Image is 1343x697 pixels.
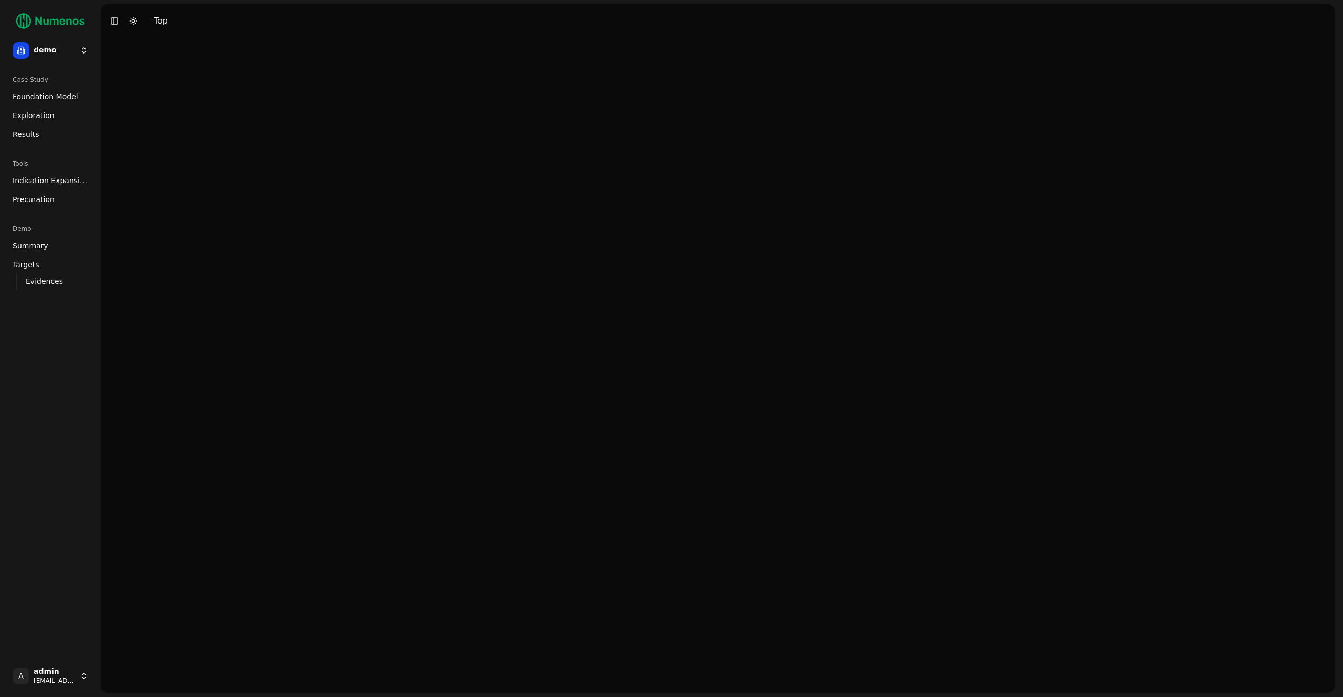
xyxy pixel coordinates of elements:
[8,172,92,189] a: Indication Expansion
[154,15,168,27] div: Top
[8,191,92,208] a: Precuration
[8,237,92,254] a: Summary
[34,667,76,677] span: admin
[8,71,92,88] div: Case Study
[8,107,92,124] a: Exploration
[8,220,92,237] div: Demo
[13,194,55,205] span: Precuration
[13,129,39,140] span: Results
[8,126,92,143] a: Results
[8,663,92,689] button: Aadmin[EMAIL_ADDRESS]
[13,110,55,121] span: Exploration
[34,677,76,685] span: [EMAIL_ADDRESS]
[34,46,76,55] span: demo
[13,668,29,684] span: A
[8,155,92,172] div: Tools
[13,259,39,270] span: Targets
[8,256,92,273] a: Targets
[13,91,78,102] span: Foundation Model
[26,276,63,287] span: Evidences
[8,8,92,34] img: Numenos
[22,274,80,289] a: Evidences
[107,14,122,28] button: Toggle Sidebar
[126,14,141,28] button: Toggle Dark Mode
[8,88,92,105] a: Foundation Model
[13,175,88,186] span: Indication Expansion
[8,38,92,63] button: demo
[13,240,48,251] span: Summary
